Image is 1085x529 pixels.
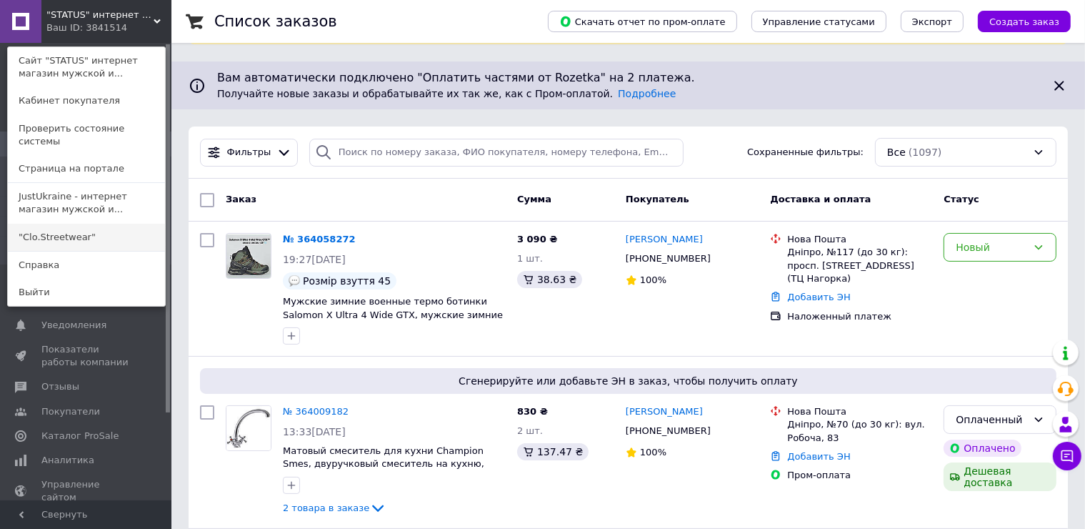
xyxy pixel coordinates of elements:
div: Дніпро, №117 (до 30 кг): просп. [STREET_ADDRESS] (ТЦ Нагорка) [787,246,932,285]
span: Покупатель [626,194,689,204]
span: "STATUS" интернет магазин мужской и женской обуви [46,9,154,21]
span: Вам автоматически подключено "Оплатить частями от Rozetka" на 2 платежа. [217,70,1039,86]
a: 2 товара в заказе [283,503,386,513]
input: Поиск по номеру заказа, ФИО покупателя, номеру телефона, Email, номеру накладной [309,139,684,167]
button: Экспорт [901,11,964,32]
span: (1097) [909,147,942,158]
div: Оплачено [944,440,1021,457]
span: 3 090 ₴ [517,234,557,244]
span: 100% [640,275,666,285]
span: Экспорт [912,16,952,27]
span: 2 шт. [517,425,543,436]
span: Покупатели [41,405,100,418]
a: Фото товару [226,233,271,279]
span: Доставка и оплата [770,194,871,204]
span: Сохраненные фильтры: [747,146,864,159]
span: Управление сайтом [41,478,132,504]
div: Дніпро, №70 (до 30 кг): вул. Робоча, 83 [787,418,932,444]
span: Аналитика [41,454,94,467]
div: Пром-оплата [787,469,932,482]
a: № 364009182 [283,406,349,417]
a: Страница на портале [8,155,165,182]
a: Подробнее [618,88,676,99]
button: Чат с покупателем [1053,442,1081,470]
span: Сгенерируйте или добавьте ЭН в заказ, чтобы получить оплату [206,374,1051,388]
div: [PHONE_NUMBER] [623,422,714,440]
span: Заказ [226,194,256,204]
div: 38.63 ₴ [517,271,582,288]
span: 1 шт. [517,253,543,264]
span: Управление статусами [763,16,875,27]
a: Сайт "STATUS" интернет магазин мужской и... [8,47,165,87]
div: Ваш ID: 3841514 [46,21,106,34]
div: Наложенный платеж [787,310,932,323]
span: 13:33[DATE] [283,426,346,437]
span: 830 ₴ [517,406,548,417]
span: 19:27[DATE] [283,254,346,265]
a: Матовый смеситель для кухни Champion Smes, двуручковый смеситель на кухню, Кран / Смеситель для м... [283,445,484,483]
a: Создать заказ [964,16,1071,26]
button: Скачать отчет по пром-оплате [548,11,737,32]
div: [PHONE_NUMBER] [623,249,714,268]
span: 100% [640,447,666,458]
span: Показатели работы компании [41,343,132,369]
a: [PERSON_NAME] [626,405,703,419]
img: Фото товару [226,406,271,450]
button: Создать заказ [978,11,1071,32]
span: Получайте новые заказы и обрабатывайте их так же, как с Пром-оплатой. [217,88,676,99]
h1: Список заказов [214,13,337,30]
button: Управление статусами [751,11,886,32]
span: Скачать отчет по пром-оплате [559,15,726,28]
img: :speech_balloon: [289,275,300,287]
a: Добавить ЭН [787,451,850,462]
span: Создать заказ [989,16,1059,27]
span: Все [887,145,906,159]
a: Справка [8,252,165,279]
span: Розмір взуття 45 [303,275,391,287]
div: Новый [956,239,1027,255]
a: № 364058272 [283,234,356,244]
a: "Clo.Streetwear" [8,224,165,251]
a: [PERSON_NAME] [626,233,703,247]
a: Выйти [8,279,165,306]
a: Добавить ЭН [787,292,850,302]
a: JustUkraine - интернет магазин мужской и... [8,183,165,223]
span: Отзывы [41,380,79,393]
span: Статус [944,194,979,204]
span: Каталог ProSale [41,430,119,443]
span: 2 товара в заказе [283,503,369,513]
span: Фильтры [227,146,271,159]
div: Дешевая доставка [944,463,1056,491]
img: Фото товару [226,234,271,278]
div: Оплаченный [956,412,1027,427]
div: Нова Пошта [787,405,932,418]
a: Фото товару [226,405,271,451]
a: Кабинет покупателя [8,87,165,114]
a: Проверить состояние системы [8,115,165,155]
span: Сумма [517,194,551,204]
a: Мужские зимние военные термо ботинки Salomon X Ultra 4 Wide GTX, мужские зимние тактические термо... [283,296,503,333]
div: Нова Пошта [787,233,932,246]
span: Уведомления [41,319,106,332]
div: 137.47 ₴ [517,443,589,460]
